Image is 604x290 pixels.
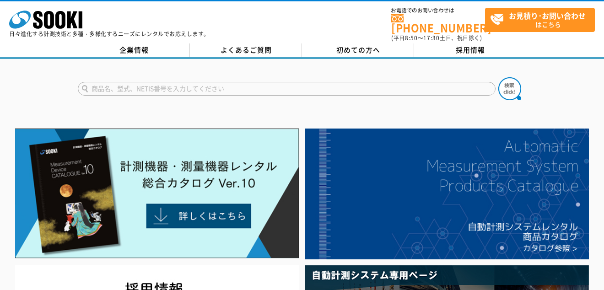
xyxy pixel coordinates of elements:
[391,34,482,42] span: (平日 ～ 土日、祝日除く)
[405,34,418,42] span: 8:50
[302,43,414,57] a: 初めての方へ
[391,14,485,33] a: [PHONE_NUMBER]
[485,8,595,32] a: お見積り･お問い合わせはこちら
[423,34,440,42] span: 17:30
[190,43,302,57] a: よくあるご質問
[391,8,485,13] span: お電話でのお問い合わせは
[9,31,210,37] p: 日々進化する計測技術と多種・多様化するニーズにレンタルでお応えします。
[414,43,526,57] a: 採用情報
[336,45,380,55] span: 初めての方へ
[78,82,496,96] input: 商品名、型式、NETIS番号を入力してください
[15,129,299,259] img: Catalog Ver10
[305,129,589,260] img: 自動計測システムカタログ
[490,8,594,31] span: はこちら
[509,10,586,21] strong: お見積り･お問い合わせ
[78,43,190,57] a: 企業情報
[498,77,521,100] img: btn_search.png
